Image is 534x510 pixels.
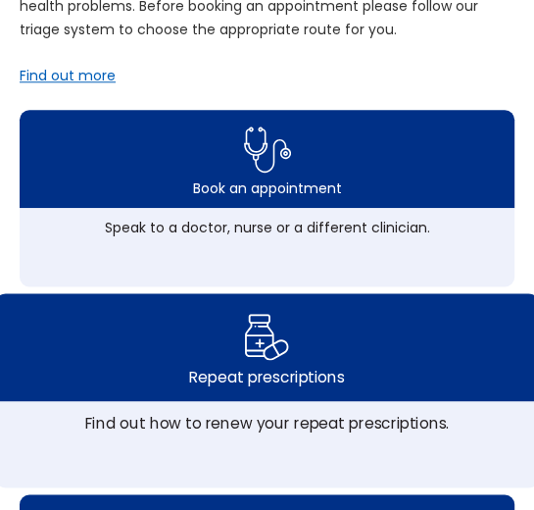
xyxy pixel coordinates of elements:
[189,365,344,386] div: Repeat prescriptions
[193,178,342,198] div: Book an appointment
[244,308,290,365] img: repeat prescription icon
[20,66,116,85] a: Find out more
[49,412,486,433] div: Find out how to renew your repeat prescriptions.
[20,110,514,286] a: book appointment icon Book an appointmentSpeak to a doctor, nurse or a different clinician.
[244,121,291,178] img: book appointment icon
[69,218,465,237] div: Speak to a doctor, nurse or a different clinician.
